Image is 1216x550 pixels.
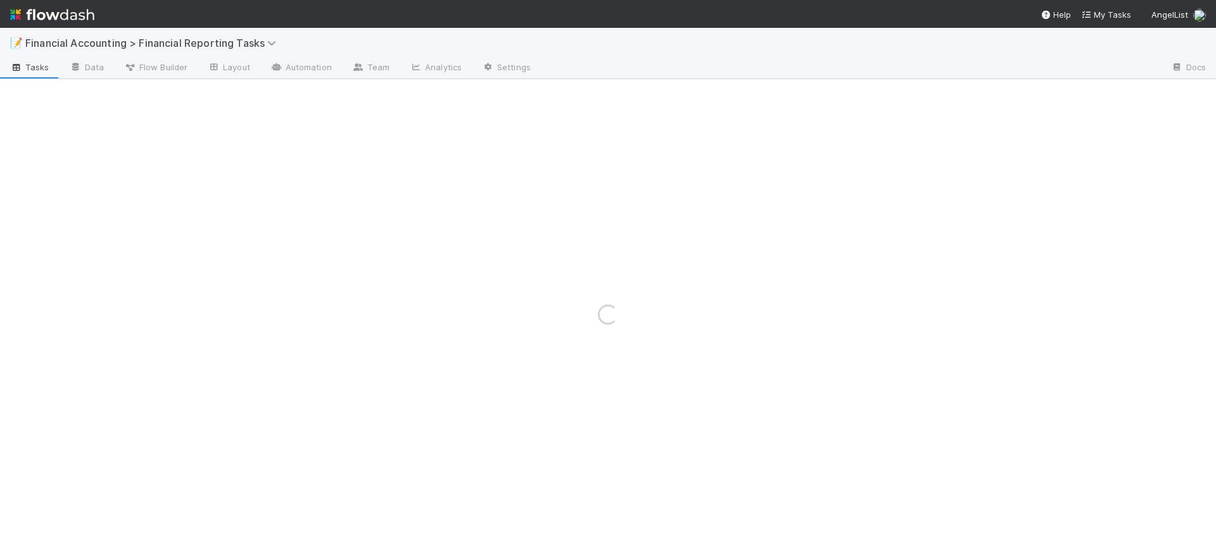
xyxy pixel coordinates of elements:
a: Automation [260,58,342,78]
a: Data [60,58,114,78]
a: My Tasks [1081,8,1131,21]
span: My Tasks [1081,9,1131,20]
img: avatar_fee1282a-8af6-4c79-b7c7-bf2cfad99775.png [1193,9,1206,22]
a: Docs [1161,58,1216,78]
span: 📝 [10,37,23,48]
img: logo-inverted-e16ddd16eac7371096b0.svg [10,4,94,25]
span: Flow Builder [124,61,187,73]
span: Financial Accounting > Financial Reporting Tasks [25,37,282,49]
div: Help [1041,8,1071,21]
span: AngelList [1151,9,1188,20]
a: Layout [198,58,260,78]
a: Flow Builder [114,58,198,78]
span: Tasks [10,61,49,73]
a: Analytics [400,58,472,78]
a: Settings [472,58,541,78]
a: Team [342,58,400,78]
